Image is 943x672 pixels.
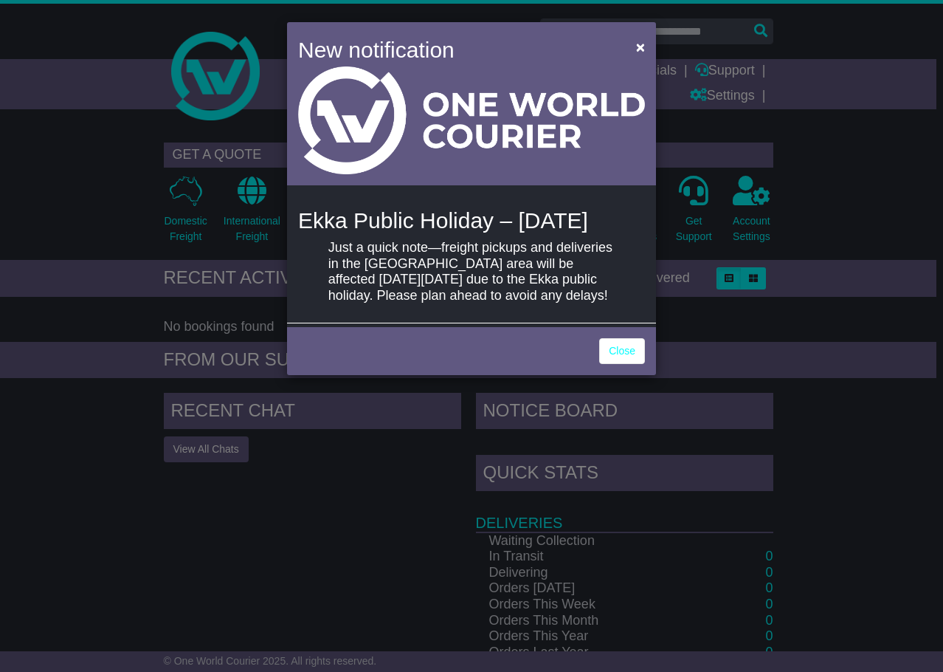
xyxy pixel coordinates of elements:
img: Light [298,66,645,174]
p: Just a quick note—freight pickups and deliveries in the [GEOGRAPHIC_DATA] area will be affected [... [328,240,615,304]
a: Close [599,338,645,364]
span: × [636,38,645,55]
button: Close [629,32,652,62]
h4: New notification [298,33,615,66]
h4: Ekka Public Holiday – [DATE] [298,208,645,233]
